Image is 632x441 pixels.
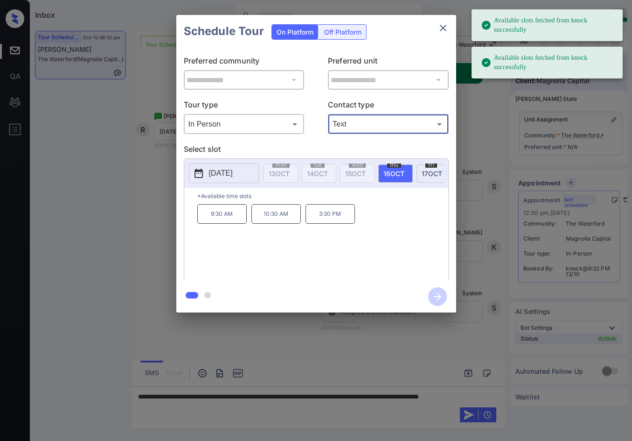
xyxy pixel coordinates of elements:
[184,143,449,158] p: Select slot
[184,55,305,70] p: Preferred community
[328,55,449,70] p: Preferred unit
[481,12,615,38] div: Available slots fetched from knock successfully
[434,19,452,37] button: close
[378,164,413,183] div: date-select
[209,168,233,179] p: [DATE]
[422,170,442,178] span: 17 OCT
[425,162,437,168] span: fri
[189,164,259,183] button: [DATE]
[383,170,404,178] span: 16 OCT
[197,204,247,224] p: 9:30 AM
[328,99,449,114] p: Contact type
[251,204,301,224] p: 10:30 AM
[387,162,401,168] span: thu
[272,25,318,39] div: On Platform
[330,116,446,132] div: Text
[417,164,451,183] div: date-select
[176,15,271,48] h2: Schedule Tour
[186,116,302,132] div: In Person
[197,188,448,204] p: *Available time slots
[319,25,366,39] div: Off Platform
[481,50,615,76] div: Available slots fetched from knock successfully
[306,204,355,224] p: 3:30 PM
[184,99,305,114] p: Tour type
